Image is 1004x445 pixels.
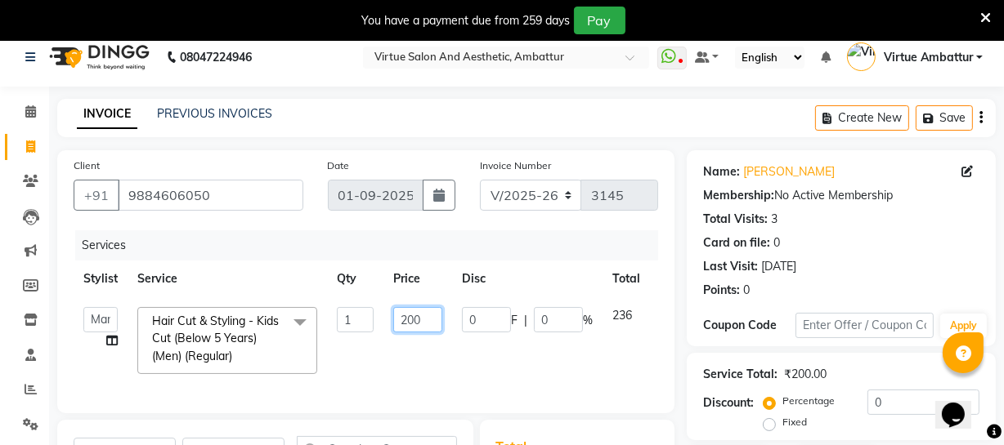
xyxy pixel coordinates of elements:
label: Fixed [782,415,807,429]
b: 08047224946 [180,34,252,80]
div: 3 [771,211,778,228]
span: F [511,312,518,329]
div: Points: [703,282,740,299]
th: Qty [327,260,383,297]
div: Name: [703,163,740,180]
label: Percentage [782,394,835,408]
div: Discount: [703,394,754,412]
div: Services [75,230,670,260]
button: +91 [74,180,119,211]
div: Total Visits: [703,211,768,228]
th: Action [650,260,704,297]
th: Stylist [74,260,128,297]
th: Service [128,260,327,297]
input: Search by Name/Mobile/Email/Code [118,180,303,211]
button: Apply [940,314,987,338]
a: [PERSON_NAME] [743,163,835,180]
button: Create New [815,105,909,131]
div: ₹200.00 [784,366,827,383]
div: Last Visit: [703,258,758,275]
span: Virtue Ambattur [884,49,973,66]
th: Disc [452,260,603,297]
div: Coupon Code [703,317,796,334]
div: Service Total: [703,366,778,383]
a: PREVIOUS INVOICES [157,106,272,121]
div: No Active Membership [703,187,979,204]
button: Pay [574,7,625,34]
div: 0 [773,234,780,251]
img: Virtue Ambattur [847,42,876,71]
label: Invoice Number [480,158,551,173]
span: | [524,312,527,329]
span: % [583,312,593,329]
img: logo [42,34,154,80]
div: [DATE] [761,258,796,275]
iframe: chat widget [935,380,988,429]
div: You have a payment due from 259 days [362,12,571,29]
div: Card on file: [703,234,770,251]
label: Client [74,158,100,173]
span: 236 [612,308,632,323]
th: Price [383,260,452,297]
input: Enter Offer / Coupon Code [796,313,934,338]
div: Membership: [703,187,774,204]
div: 0 [743,282,750,299]
span: Hair Cut & Styling - Kids Cut (Below 5 Years) (Men) (Regular) [152,314,279,363]
th: Total [603,260,650,297]
a: x [232,349,240,363]
button: Save [916,105,973,131]
a: INVOICE [77,100,137,129]
label: Date [328,158,350,173]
